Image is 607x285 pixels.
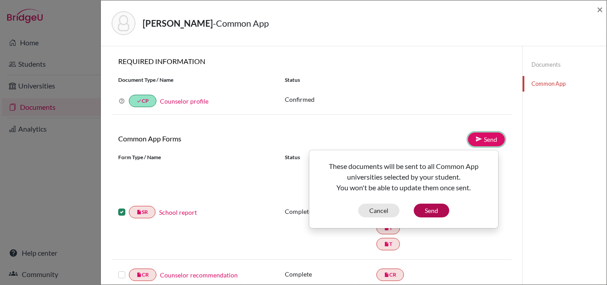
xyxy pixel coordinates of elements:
div: Form Type / Name [112,153,278,161]
a: Counselor profile [160,97,208,105]
h6: REQUIRED INFORMATION [112,57,511,65]
a: Common App [523,76,607,92]
div: Send [309,150,499,229]
div: Status [278,76,511,84]
p: Complete [285,269,376,279]
a: insert_drive_fileCR [129,269,156,281]
strong: [PERSON_NAME] [143,18,213,28]
i: insert_drive_file [384,241,389,247]
a: insert_drive_fileCR [376,269,404,281]
button: Close [597,4,603,15]
p: Confirmed [285,95,505,104]
p: These documents will be sent to all Common App universities selected by your student. You won't b... [316,161,491,193]
i: insert_drive_file [136,272,142,277]
h6: Common App Forms [112,134,311,143]
div: Status [285,153,376,161]
span: × [597,3,603,16]
button: Cancel [358,204,399,217]
i: insert_drive_file [136,209,142,215]
button: Send [414,204,449,217]
i: done [136,98,142,104]
i: insert_drive_file [384,272,389,277]
a: Counselor recommendation [160,270,238,280]
a: School report [159,208,197,217]
a: insert_drive_fileSR [129,206,156,218]
a: Documents [523,57,607,72]
a: doneCP [129,95,156,107]
span: - Common App [213,18,269,28]
p: Complete [285,207,376,216]
a: Send [468,132,505,146]
div: Document Type / Name [112,76,278,84]
a: insert_drive_fileT [376,238,400,250]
